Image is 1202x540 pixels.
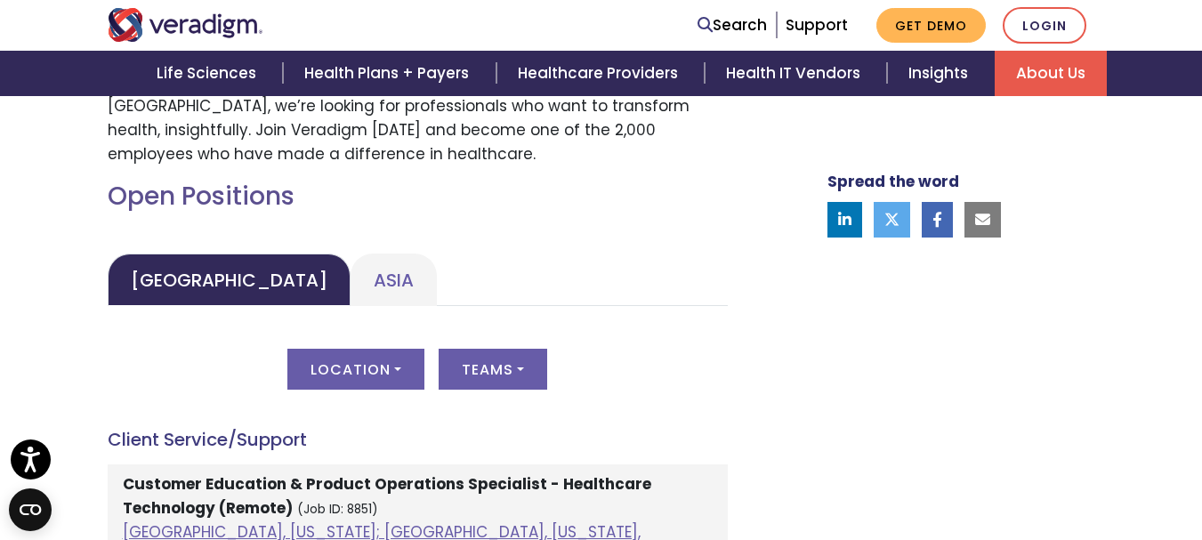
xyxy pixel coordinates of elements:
a: Health IT Vendors [705,51,887,96]
a: Support [786,14,848,36]
a: Asia [351,254,437,306]
a: Insights [887,51,995,96]
a: Login [1003,7,1086,44]
strong: Customer Education & Product Operations Specialist - Healthcare Technology (Remote) [123,473,651,519]
a: [GEOGRAPHIC_DATA] [108,254,351,306]
a: Get Demo [876,8,986,43]
small: (Job ID: 8851) [297,501,378,518]
h4: Client Service/Support [108,429,728,450]
a: About Us [995,51,1107,96]
button: Open CMP widget [9,488,52,531]
a: Healthcare Providers [496,51,705,96]
strong: Spread the word [827,171,959,192]
button: Teams [439,349,547,390]
a: Life Sciences [135,51,283,96]
img: Veradigm logo [108,8,263,42]
h2: Open Positions [108,181,728,212]
a: Health Plans + Payers [283,51,496,96]
button: Location [287,349,424,390]
a: Search [698,13,767,37]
